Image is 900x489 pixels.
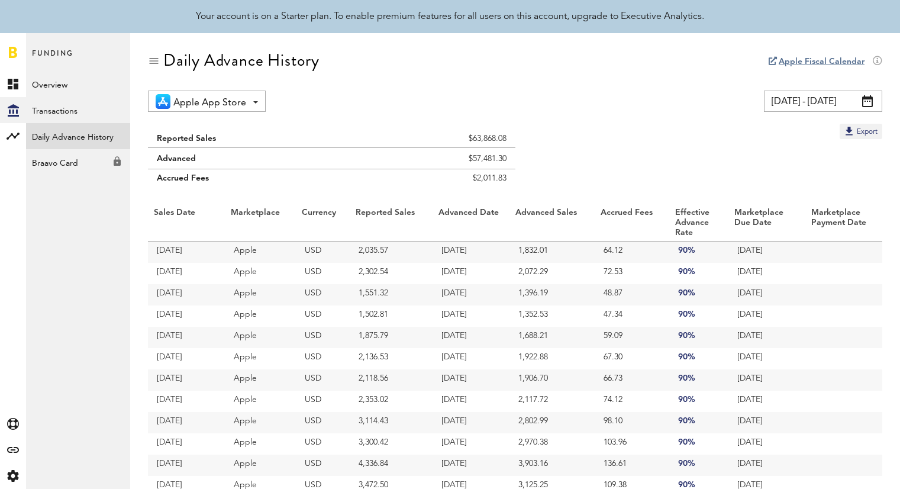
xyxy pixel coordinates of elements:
td: 2,118.56 [350,369,433,391]
td: Apple [225,305,296,327]
td: 1,875.79 [350,327,433,348]
td: 2,117.72 [509,391,595,412]
td: Advanced [148,148,361,169]
td: USD [296,305,350,327]
td: Apple [225,369,296,391]
td: [DATE] [148,433,225,455]
td: 90% [669,433,728,455]
td: 136.61 [595,455,669,476]
td: USD [296,433,350,455]
td: 3,903.16 [509,455,595,476]
td: [DATE] [433,391,509,412]
a: Transactions [26,97,130,123]
td: 1,502.81 [350,305,433,327]
td: USD [296,284,350,305]
iframe: Opens a widget where you can find more information [809,453,888,483]
td: 47.34 [595,305,669,327]
td: 1,922.88 [509,348,595,369]
td: Apple [225,391,296,412]
td: 66.73 [595,369,669,391]
td: Apple [225,412,296,433]
td: Apple [225,327,296,348]
td: 1,352.53 [509,305,595,327]
td: [DATE] [433,412,509,433]
td: [DATE] [728,263,805,284]
td: 98.10 [595,412,669,433]
th: Marketplace [225,205,296,242]
td: 90% [669,263,728,284]
td: Reported Sales [148,124,361,148]
th: Advanced Date [433,205,509,242]
td: 3,300.42 [350,433,433,455]
td: USD [296,348,350,369]
td: [DATE] [148,327,225,348]
td: 74.12 [595,391,669,412]
td: Apple [225,348,296,369]
button: Export [840,124,882,139]
td: 103.96 [595,433,669,455]
td: $63,868.08 [361,124,515,148]
th: Marketplace Due Date [728,205,805,242]
td: 1,396.19 [509,284,595,305]
td: USD [296,455,350,476]
td: [DATE] [728,327,805,348]
td: Apple [225,433,296,455]
td: 1,551.32 [350,284,433,305]
td: 72.53 [595,263,669,284]
td: 64.12 [595,242,669,263]
td: Apple [225,242,296,263]
td: [DATE] [148,348,225,369]
a: Daily Advance History [26,123,130,149]
td: [DATE] [148,391,225,412]
td: Apple [225,455,296,476]
td: [DATE] [728,412,805,433]
td: 1,906.70 [509,369,595,391]
td: 90% [669,455,728,476]
td: [DATE] [728,348,805,369]
td: [DATE] [433,369,509,391]
th: Accrued Fees [595,205,669,242]
td: 4,336.84 [350,455,433,476]
td: [DATE] [148,455,225,476]
td: USD [296,242,350,263]
td: USD [296,412,350,433]
th: Sales Date [148,205,225,242]
td: 90% [669,284,728,305]
td: [DATE] [148,284,225,305]
img: Export [843,125,855,137]
td: [DATE] [433,348,509,369]
td: 67.30 [595,348,669,369]
div: Daily Advance History [163,51,320,70]
span: Apple App Store [173,93,246,113]
td: [DATE] [728,284,805,305]
img: 21.png [156,94,170,109]
td: [DATE] [728,433,805,455]
td: 59.09 [595,327,669,348]
td: [DATE] [148,263,225,284]
td: Apple [225,263,296,284]
td: [DATE] [433,284,509,305]
td: [DATE] [148,242,225,263]
td: Accrued Fees [148,169,361,194]
td: Apple [225,284,296,305]
th: Advanced Sales [509,205,595,242]
a: Overview [26,71,130,97]
td: USD [296,369,350,391]
td: [DATE] [433,327,509,348]
th: Marketplace Payment Date [805,205,882,242]
td: 1,832.01 [509,242,595,263]
td: 2,970.38 [509,433,595,455]
td: [DATE] [433,433,509,455]
td: [DATE] [728,305,805,327]
td: 90% [669,242,728,263]
td: 2,035.57 [350,242,433,263]
td: 1,688.21 [509,327,595,348]
td: 2,802.99 [509,412,595,433]
td: [DATE] [433,305,509,327]
td: 90% [669,391,728,412]
td: [DATE] [433,242,509,263]
a: Apple Fiscal Calendar [779,57,864,66]
span: Funding [32,46,73,71]
td: $2,011.83 [361,169,515,194]
td: 90% [669,327,728,348]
